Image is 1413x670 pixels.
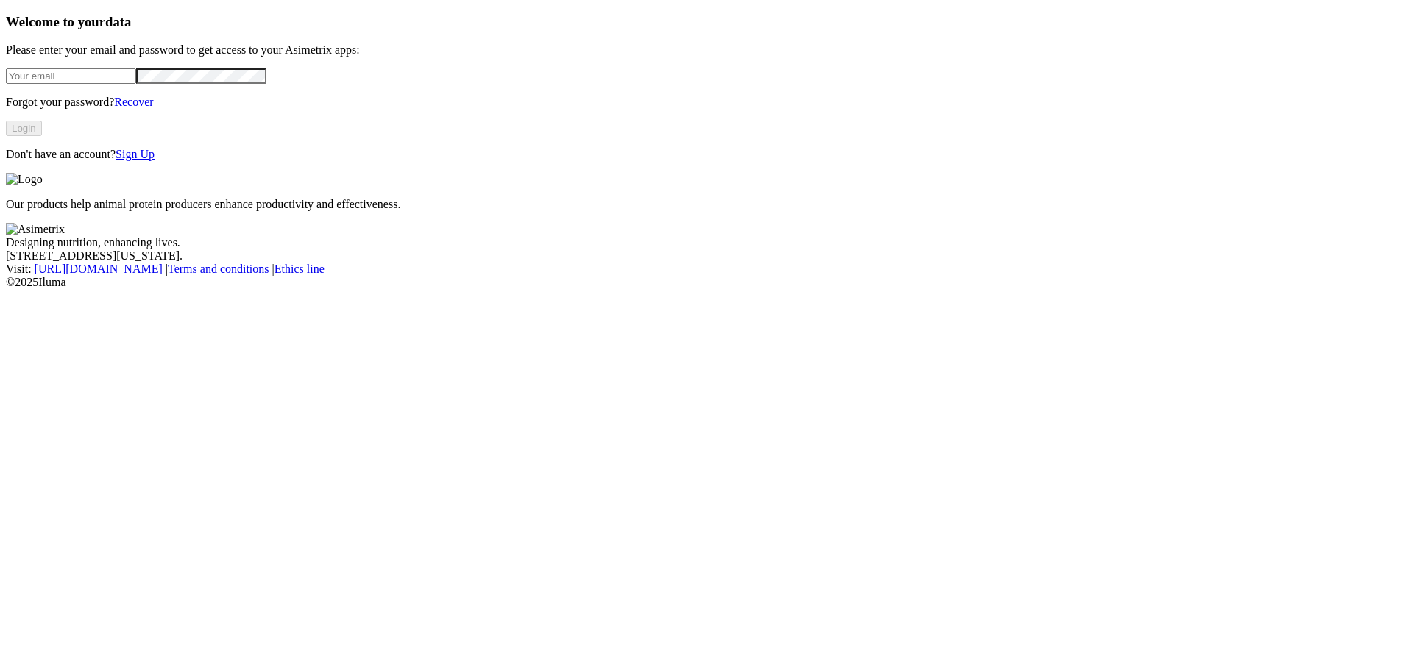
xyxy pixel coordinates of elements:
div: © 2025 Iluma [6,276,1407,289]
a: Ethics line [275,263,325,275]
img: Asimetrix [6,223,65,236]
p: Please enter your email and password to get access to your Asimetrix apps: [6,43,1407,57]
img: Logo [6,173,43,186]
a: Sign Up [116,148,155,160]
a: [URL][DOMAIN_NAME] [35,263,163,275]
div: Designing nutrition, enhancing lives. [6,236,1407,249]
div: Visit : | | [6,263,1407,276]
input: Your email [6,68,136,84]
h3: Welcome to your [6,14,1407,30]
a: Recover [114,96,153,108]
p: Our products help animal protein producers enhance productivity and effectiveness. [6,198,1407,211]
p: Forgot your password? [6,96,1407,109]
button: Login [6,121,42,136]
p: Don't have an account? [6,148,1407,161]
a: Terms and conditions [168,263,269,275]
span: data [105,14,131,29]
div: [STREET_ADDRESS][US_STATE]. [6,249,1407,263]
